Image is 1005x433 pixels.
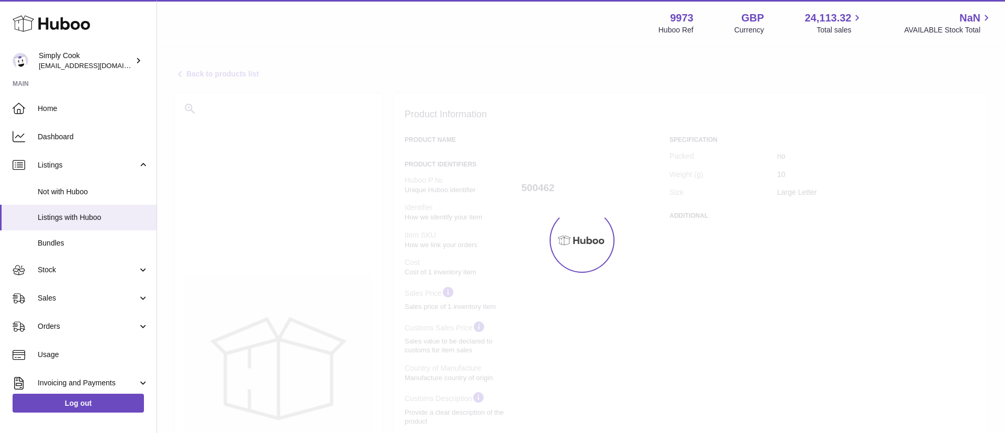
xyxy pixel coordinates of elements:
[13,394,144,413] a: Log out
[38,213,149,223] span: Listings with Huboo
[741,11,764,25] strong: GBP
[38,104,149,114] span: Home
[38,265,138,275] span: Stock
[817,25,863,35] span: Total sales
[38,321,138,331] span: Orders
[13,53,28,69] img: internalAdmin-9973@internal.huboo.com
[805,11,851,25] span: 24,113.32
[959,11,980,25] span: NaN
[904,11,992,35] a: NaN AVAILABLE Stock Total
[670,11,694,25] strong: 9973
[658,25,694,35] div: Huboo Ref
[38,238,149,248] span: Bundles
[38,132,149,142] span: Dashboard
[904,25,992,35] span: AVAILABLE Stock Total
[39,61,154,70] span: [EMAIL_ADDRESS][DOMAIN_NAME]
[805,11,863,35] a: 24,113.32 Total sales
[38,350,149,360] span: Usage
[38,160,138,170] span: Listings
[39,51,133,71] div: Simply Cook
[38,293,138,303] span: Sales
[734,25,764,35] div: Currency
[38,378,138,388] span: Invoicing and Payments
[38,187,149,197] span: Not with Huboo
